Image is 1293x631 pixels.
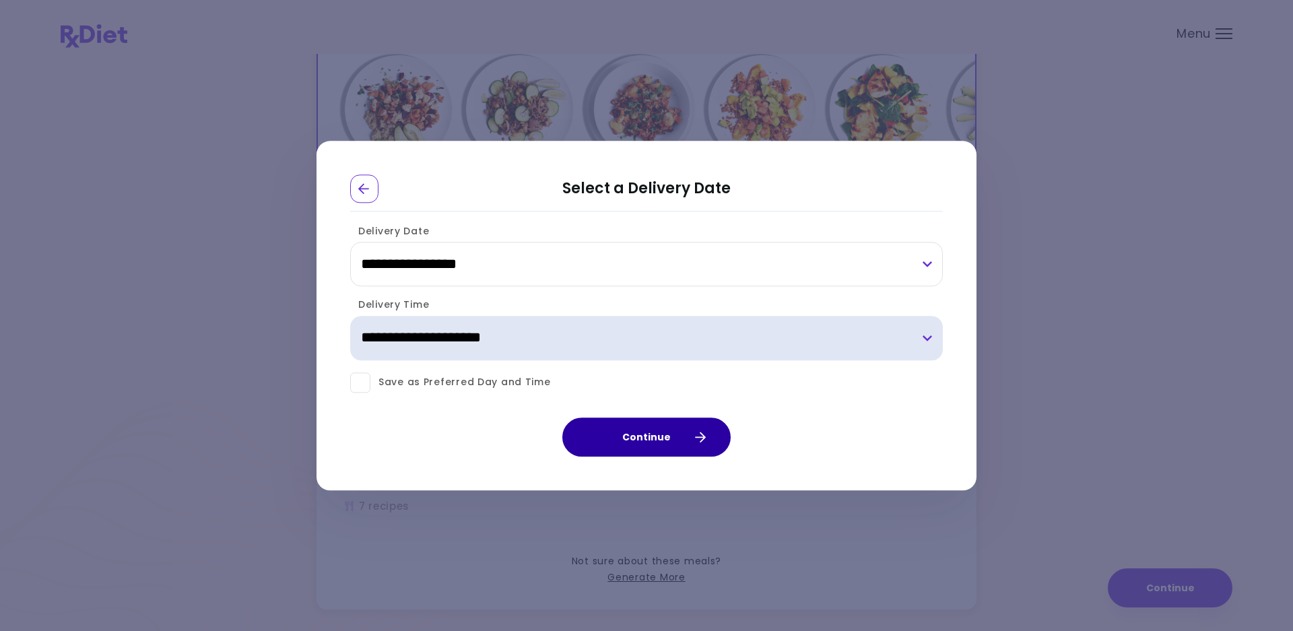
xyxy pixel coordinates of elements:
[350,298,429,312] label: Delivery Time
[562,418,731,457] button: Continue
[350,174,943,211] h2: Select a Delivery Date
[350,224,429,238] label: Delivery Date
[350,174,378,203] div: Go Back
[370,374,551,391] span: Save as Preferred Day and Time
